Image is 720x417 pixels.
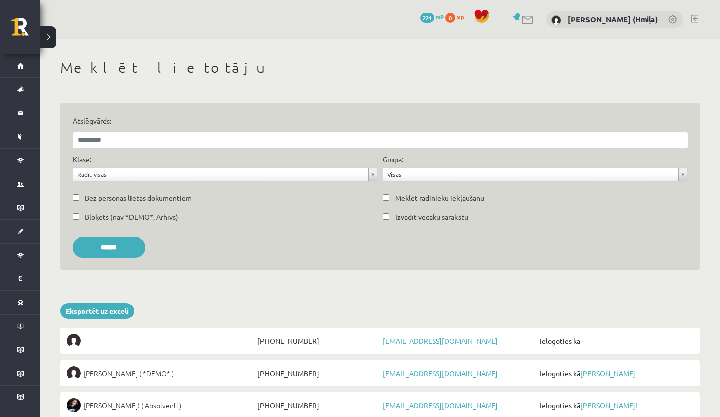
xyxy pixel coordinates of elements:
span: [PERSON_NAME] ( *DEMO* ) [84,366,174,380]
img: Anastasiia Khmil (Hmiļa) [551,15,561,25]
a: [EMAIL_ADDRESS][DOMAIN_NAME] [383,369,498,378]
a: [PERSON_NAME]! ( Absolventi ) [67,398,255,412]
label: Grupa: [383,154,403,165]
a: Rīgas 1. Tālmācības vidusskola [11,18,40,43]
a: 221 mP [420,13,444,21]
a: [PERSON_NAME] [580,369,635,378]
a: [PERSON_NAME] (Hmiļa) [568,14,658,24]
span: 0 [445,13,455,23]
span: Rādīt visas [77,168,364,181]
span: Ielogoties kā [537,334,694,348]
a: Eksportēt uz exceli [60,303,134,319]
a: [PERSON_NAME]! [580,401,637,410]
span: [PHONE_NUMBER] [255,366,380,380]
a: [EMAIL_ADDRESS][DOMAIN_NAME] [383,401,498,410]
span: [PHONE_NUMBER] [255,334,380,348]
span: Ielogoties kā [537,366,694,380]
span: xp [457,13,464,21]
a: Rādīt visas [73,168,377,181]
img: Elīna Elizabete Ancveriņa [67,366,81,380]
img: Sofija Anrio-Karlauska! [67,398,81,412]
span: [PHONE_NUMBER] [255,398,380,412]
span: mP [436,13,444,21]
a: 0 xp [445,13,469,21]
label: Klase: [73,154,91,165]
span: 221 [420,13,434,23]
a: Visas [383,168,688,181]
h1: Meklēt lietotāju [60,59,700,76]
label: Meklēt radinieku iekļaušanu [395,193,484,203]
a: [EMAIL_ADDRESS][DOMAIN_NAME] [383,336,498,345]
label: Bloķēts (nav *DEMO*, Arhīvs) [85,212,178,222]
span: [PERSON_NAME]! ( Absolventi ) [84,398,181,412]
label: Bez personas lietas dokumentiem [85,193,192,203]
label: Atslēgvārds: [73,115,688,126]
span: Visas [387,168,675,181]
a: [PERSON_NAME] ( *DEMO* ) [67,366,255,380]
span: Ielogoties kā [537,398,694,412]
label: Izvadīt vecāku sarakstu [395,212,468,222]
